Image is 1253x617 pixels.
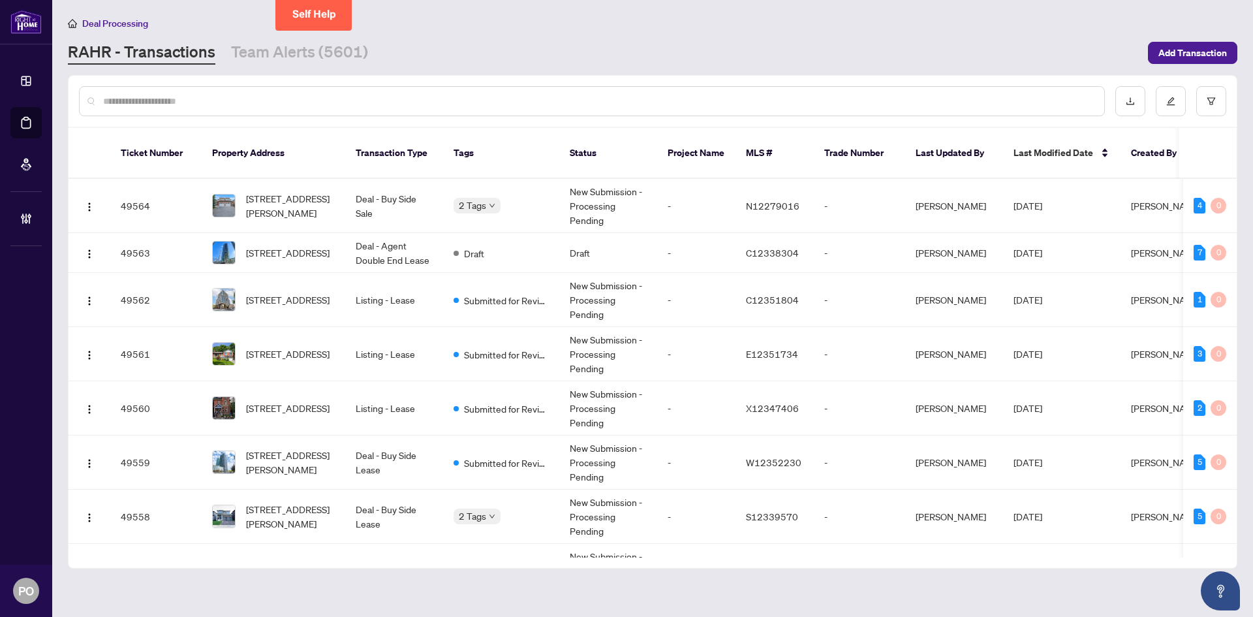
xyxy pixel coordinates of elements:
span: PO [18,582,34,600]
td: - [657,233,735,273]
button: Logo [79,289,100,310]
th: Status [559,128,657,179]
span: [STREET_ADDRESS] [246,293,330,307]
button: Add Transaction [1148,42,1237,64]
img: thumbnail-img [213,397,235,419]
span: down [489,202,495,209]
td: Deal - Agent Double End Lease [345,233,443,273]
span: E12351734 [746,348,798,360]
button: download [1115,86,1145,116]
th: MLS # [735,128,814,179]
td: 49562 [110,273,202,327]
button: Logo [79,452,100,473]
img: thumbnail-img [213,451,235,473]
span: [STREET_ADDRESS][PERSON_NAME] [246,502,335,531]
td: 49559 [110,435,202,490]
th: Tags [443,128,559,179]
span: [STREET_ADDRESS][PERSON_NAME] [246,191,335,220]
button: edit [1156,86,1186,116]
td: Draft [559,233,657,273]
span: S12339570 [746,511,798,522]
td: Deal - Buy Side Sale [345,179,443,233]
th: Last Updated By [905,128,1003,179]
span: [STREET_ADDRESS] [246,347,330,361]
td: - [814,179,905,233]
img: logo [10,10,42,34]
td: New Submission - Processing Pending [559,435,657,490]
div: 0 [1211,198,1226,214]
span: [STREET_ADDRESS][PERSON_NAME] [246,448,335,477]
span: Submitted for Review [464,347,549,362]
td: 49560 [110,381,202,435]
span: 2 Tags [459,198,486,213]
div: 0 [1211,454,1226,470]
span: [STREET_ADDRESS] [246,245,330,260]
button: Logo [79,242,100,263]
span: X12347406 [746,402,799,414]
div: 0 [1211,346,1226,362]
td: - [657,435,735,490]
th: Trade Number [814,128,905,179]
span: Submitted for Review [464,456,549,470]
div: 1 [1194,292,1205,308]
img: Logo [84,249,95,259]
span: [PERSON_NAME] [1131,456,1201,468]
td: - [657,381,735,435]
span: [PERSON_NAME] [1131,402,1201,414]
img: Logo [84,350,95,360]
span: filter [1207,97,1216,106]
img: Logo [84,296,95,306]
a: RAHR - Transactions [68,41,215,65]
td: New Submission - Processing Pending [559,490,657,544]
span: home [68,19,77,28]
div: 7 [1194,245,1205,261]
span: 2 Tags [459,509,486,524]
td: New Submission - Processing Pending [559,381,657,435]
span: [PERSON_NAME] [1131,511,1201,522]
td: [PERSON_NAME] [905,273,1003,327]
span: [PERSON_NAME] [1131,247,1201,259]
th: Last Modified Date [1003,128,1121,179]
th: Transaction Type [345,128,443,179]
td: [PERSON_NAME] [905,544,1003,598]
img: Logo [84,202,95,212]
div: 5 [1194,509,1205,524]
td: New Submission - Processing Pending [559,544,657,598]
span: [PERSON_NAME] [1131,294,1201,306]
td: - [657,179,735,233]
div: 0 [1211,400,1226,416]
span: C12338304 [746,247,799,259]
div: 3 [1194,346,1205,362]
td: 49558 [110,490,202,544]
span: down [489,513,495,520]
td: [PERSON_NAME] [905,490,1003,544]
div: 4 [1194,198,1205,214]
span: [DATE] [1013,511,1042,522]
span: [DATE] [1013,348,1042,360]
button: Logo [79,195,100,216]
a: Team Alerts (5601) [231,41,368,65]
span: Draft [464,246,484,261]
img: thumbnail-img [213,289,235,311]
td: - [657,273,735,327]
th: Ticket Number [110,128,202,179]
img: Logo [84,458,95,469]
button: Logo [79,506,100,527]
span: Last Modified Date [1013,146,1093,160]
td: Listing - Lease [345,273,443,327]
div: 0 [1211,292,1226,308]
td: - [814,381,905,435]
span: Deal Processing [82,18,148,29]
th: Property Address [202,128,345,179]
img: thumbnail-img [213,195,235,217]
button: filter [1196,86,1226,116]
span: C12351804 [746,294,799,306]
span: [PERSON_NAME] [1131,200,1201,212]
span: W12352230 [746,456,801,468]
span: [DATE] [1013,294,1042,306]
span: [STREET_ADDRESS] [246,401,330,415]
th: Created By [1121,128,1203,179]
div: 2 [1194,400,1205,416]
td: New Submission - Processing Pending [559,273,657,327]
span: Add Transaction [1158,42,1227,63]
